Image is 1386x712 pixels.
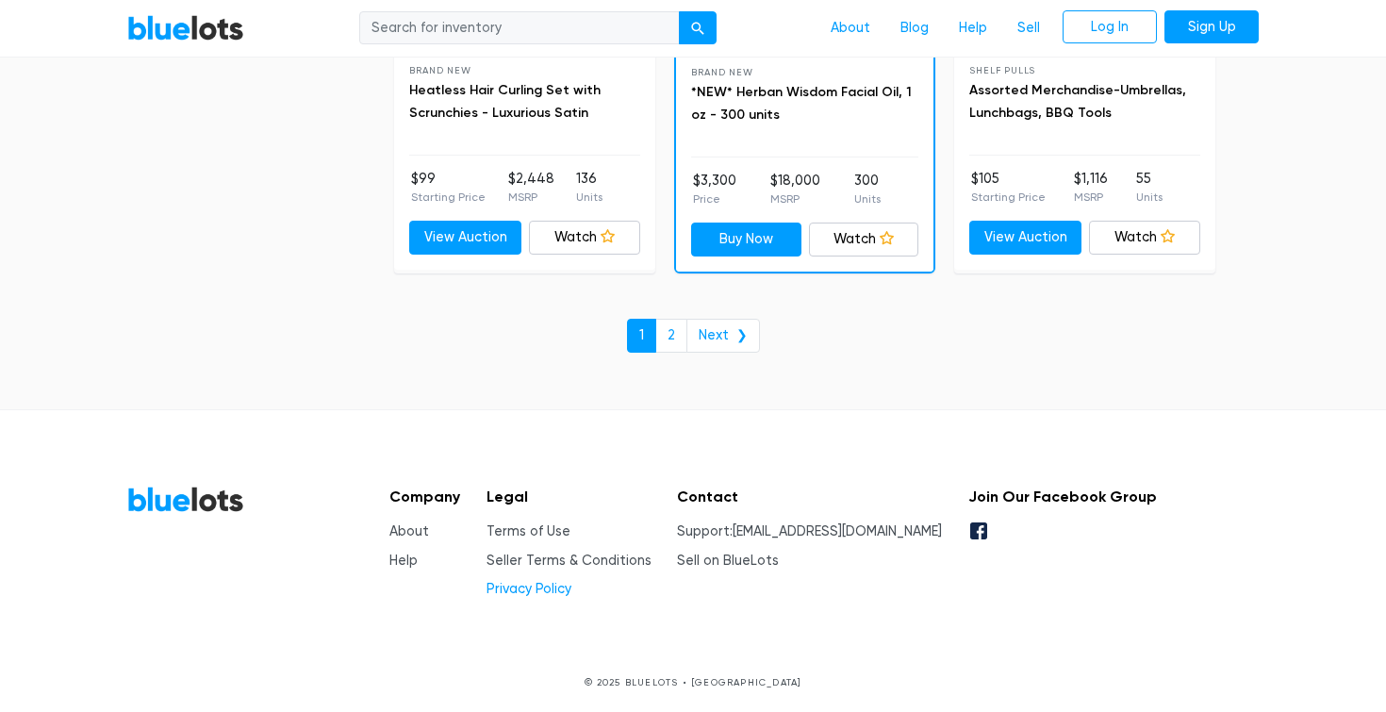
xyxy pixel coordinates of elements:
[389,553,418,569] a: Help
[127,675,1259,689] p: © 2025 BLUELOTS • [GEOGRAPHIC_DATA]
[693,190,736,207] p: Price
[677,553,779,569] a: Sell on BlueLots
[576,169,602,207] li: 136
[968,488,1157,505] h5: Join Our Facebook Group
[969,82,1186,121] a: Assorted Merchandise-Umbrellas, Lunchbags, BBQ Tools
[686,319,760,353] a: Next ❯
[529,221,641,255] a: Watch
[691,84,912,123] a: *NEW* Herban Wisdom Facial Oil, 1 oz - 300 units
[770,171,820,208] li: $18,000
[969,65,1035,75] span: Shelf Pulls
[971,169,1046,207] li: $105
[359,11,680,45] input: Search for inventory
[487,553,652,569] a: Seller Terms & Conditions
[411,189,486,206] p: Starting Price
[389,488,460,505] h5: Company
[770,190,820,207] p: MSRP
[1063,10,1157,44] a: Log In
[127,14,244,41] a: BlueLots
[411,169,486,207] li: $99
[971,189,1046,206] p: Starting Price
[1089,221,1201,255] a: Watch
[576,189,602,206] p: Units
[691,67,752,77] span: Brand New
[809,223,919,257] a: Watch
[1136,169,1163,207] li: 55
[409,65,470,75] span: Brand New
[487,523,570,539] a: Terms of Use
[816,10,885,46] a: About
[854,171,881,208] li: 300
[1164,10,1259,44] a: Sign Up
[1136,189,1163,206] p: Units
[693,171,736,208] li: $3,300
[508,189,554,206] p: MSRP
[885,10,944,46] a: Blog
[854,190,881,207] p: Units
[1074,169,1108,207] li: $1,116
[127,486,244,513] a: BlueLots
[1002,10,1055,46] a: Sell
[1074,189,1108,206] p: MSRP
[508,169,554,207] li: $2,448
[677,522,942,542] li: Support:
[944,10,1002,46] a: Help
[627,319,656,353] a: 1
[655,319,687,353] a: 2
[389,523,429,539] a: About
[969,221,1081,255] a: View Auction
[677,488,942,505] h5: Contact
[487,488,652,505] h5: Legal
[409,82,601,121] a: Heatless Hair Curling Set with Scrunchies - Luxurious Satin
[691,223,801,257] a: Buy Now
[409,221,521,255] a: View Auction
[487,581,571,597] a: Privacy Policy
[733,523,942,539] a: [EMAIL_ADDRESS][DOMAIN_NAME]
